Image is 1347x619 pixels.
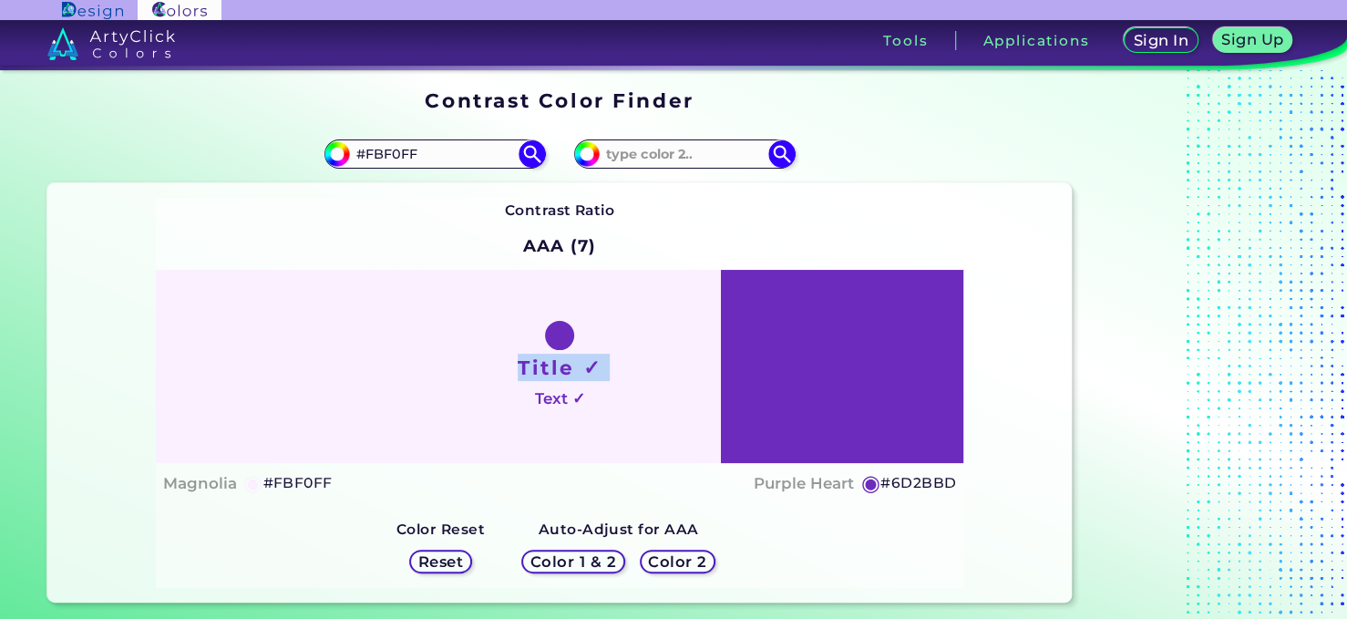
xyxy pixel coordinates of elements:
strong: Auto-Adjust for AAA [539,521,699,538]
h5: #6D2BBD [880,471,956,495]
h4: Purple Heart [754,470,854,497]
strong: Contrast Ratio [505,201,615,219]
h5: #FBF0FF [263,471,333,495]
img: logo_artyclick_colors_white.svg [47,27,176,60]
h3: Applications [982,34,1089,47]
h5: Color 1 & 2 [534,554,612,568]
img: icon search [768,140,796,168]
img: icon search [519,140,546,168]
h5: Reset [420,554,461,568]
h1: Contrast Color Finder [425,87,694,114]
h5: ◉ [860,472,880,494]
h5: Sign In [1136,34,1186,47]
a: Sign In [1127,29,1195,52]
h5: Sign Up [1224,33,1280,46]
input: type color 2.. [600,142,769,167]
h4: Magnolia [163,470,237,497]
input: type color 1.. [350,142,519,167]
strong: Color Reset [396,521,485,538]
img: ArtyClick Design logo [62,2,123,19]
h3: Tools [883,34,928,47]
h5: ◉ [243,472,263,494]
h1: Title ✓ [518,354,602,381]
a: Sign Up [1217,29,1289,52]
h5: Color 2 [651,554,704,568]
h2: AAA (7) [514,226,604,266]
h4: Text ✓ [534,386,584,412]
